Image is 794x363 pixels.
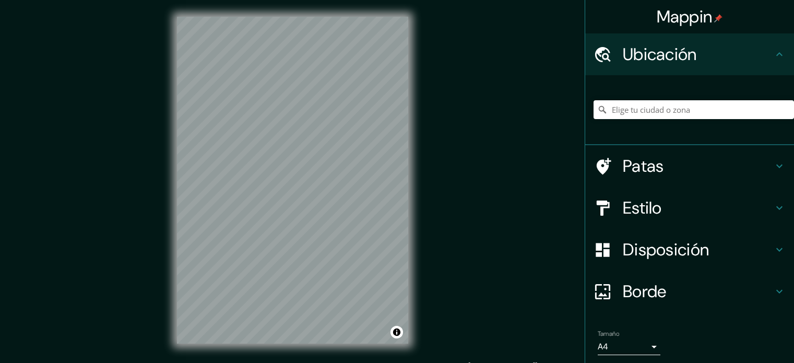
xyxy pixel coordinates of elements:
[594,100,794,119] input: Elige tu ciudad o zona
[585,145,794,187] div: Patas
[714,14,722,22] img: pin-icon.png
[657,6,713,28] font: Mappin
[598,338,660,355] div: A4
[623,155,664,177] font: Patas
[390,326,403,338] button: Activar o desactivar atribución
[585,33,794,75] div: Ubicación
[598,341,608,352] font: A4
[623,280,667,302] font: Borde
[177,17,408,344] canvas: Mapa
[585,271,794,312] div: Borde
[623,239,709,261] font: Disposición
[623,197,662,219] font: Estilo
[585,187,794,229] div: Estilo
[623,43,697,65] font: Ubicación
[598,330,619,338] font: Tamaño
[701,322,783,352] iframe: Help widget launcher
[585,229,794,271] div: Disposición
